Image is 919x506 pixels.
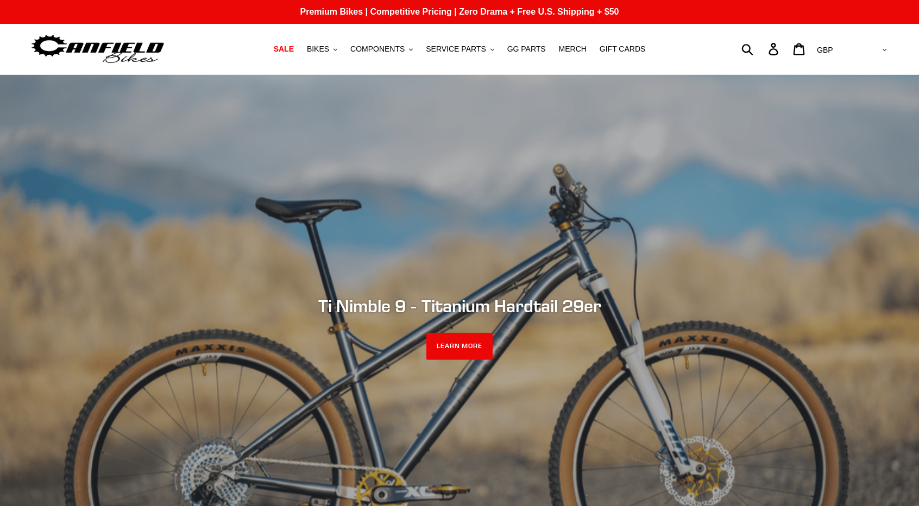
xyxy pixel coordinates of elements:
[268,42,299,56] a: SALE
[426,45,486,54] span: SERVICE PARTS
[420,42,499,56] button: SERVICE PARTS
[553,42,592,56] a: MERCH
[507,45,546,54] span: GG PARTS
[559,45,587,54] span: MERCH
[301,42,343,56] button: BIKES
[502,42,551,56] a: GG PARTS
[163,295,756,316] h2: Ti Nimble 9 - Titanium Hardtail 29er
[426,333,493,360] a: LEARN MORE
[30,32,166,66] img: Canfield Bikes
[345,42,418,56] button: COMPONENTS
[307,45,329,54] span: BIKES
[594,42,651,56] a: GIFT CARDS
[600,45,646,54] span: GIFT CARDS
[747,37,775,61] input: Search
[274,45,294,54] span: SALE
[350,45,405,54] span: COMPONENTS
